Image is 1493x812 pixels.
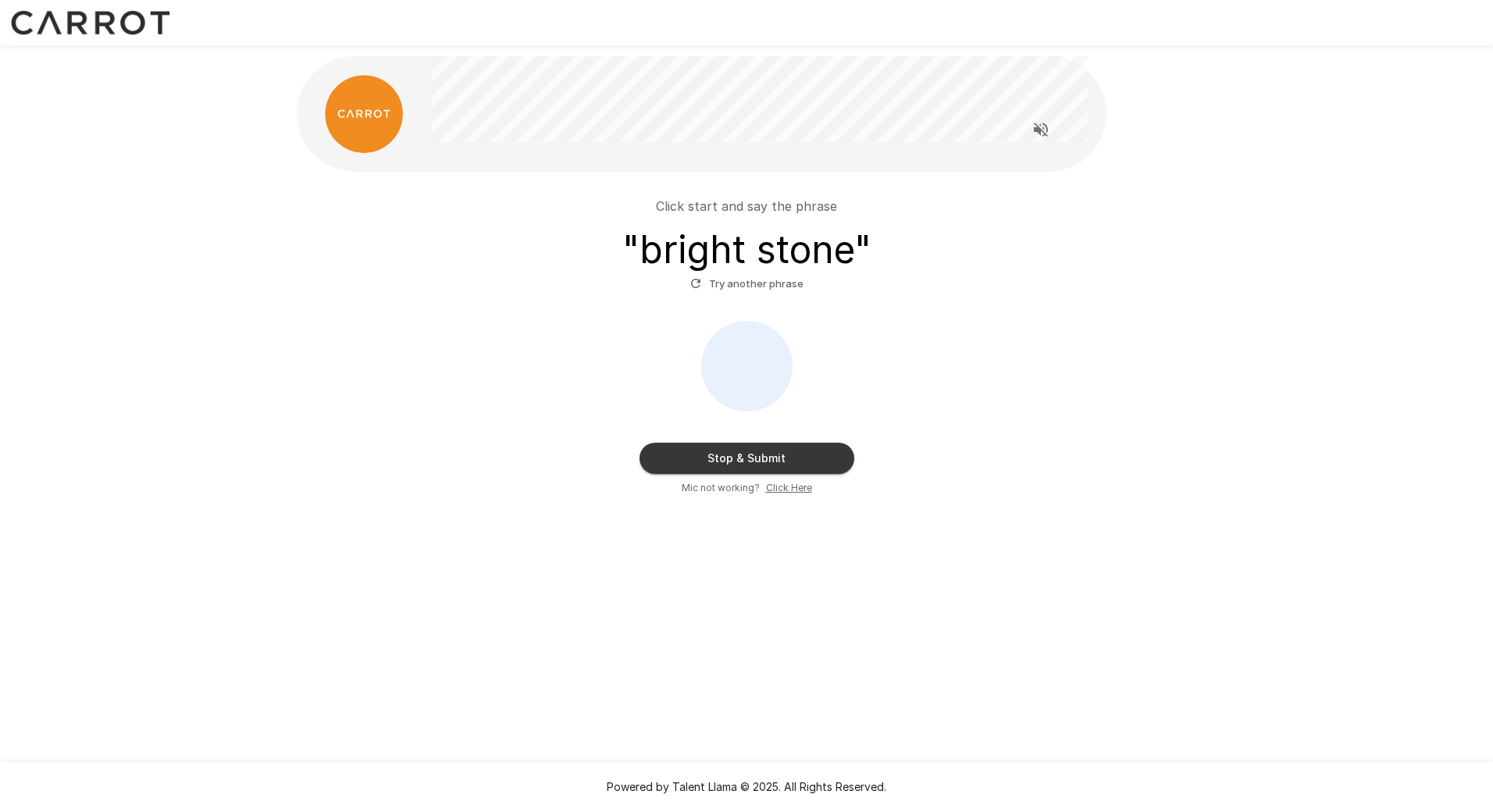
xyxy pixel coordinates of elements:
p: Powered by Talent Llama © 2025. All Rights Reserved. [19,779,1474,795]
img: carrot_logo.png [325,75,403,153]
p: Click start and say the phrase [656,197,837,215]
u: Click Here [766,482,812,493]
span: Mic not working? [682,480,760,496]
button: Read questions aloud [1025,114,1057,145]
h3: " bright stone " [622,228,871,272]
button: Try another phrase [686,272,807,296]
button: Stop & Submit [640,443,854,474]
